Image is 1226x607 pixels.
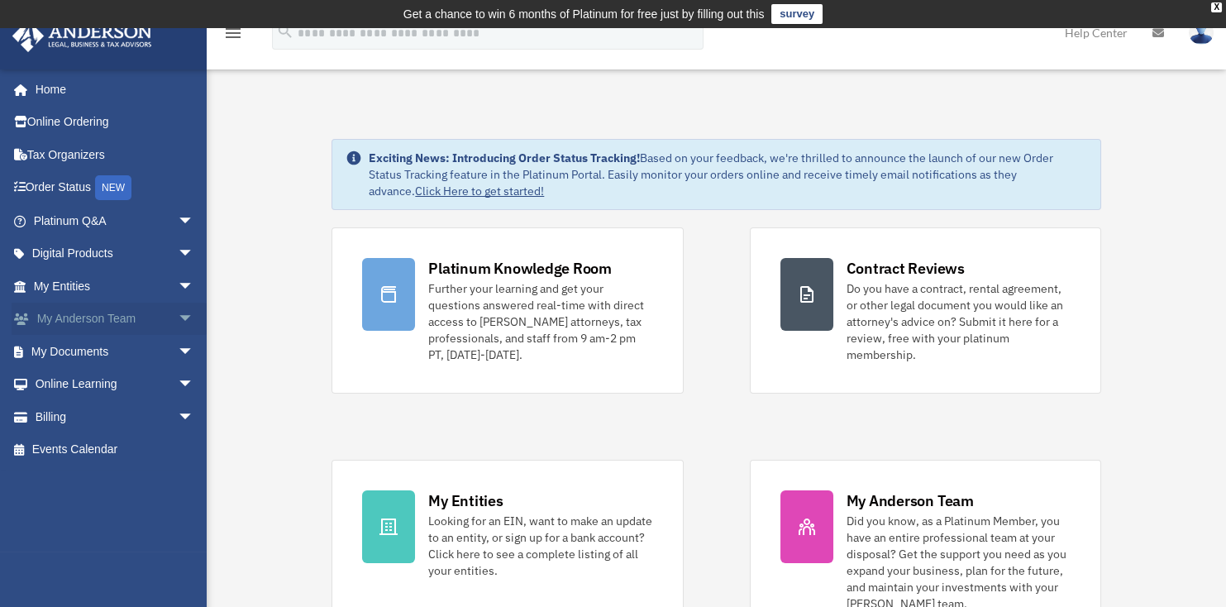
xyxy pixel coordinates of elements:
span: arrow_drop_down [178,270,211,303]
a: Billingarrow_drop_down [12,400,219,433]
a: Home [12,73,211,106]
img: Anderson Advisors Platinum Portal [7,20,157,52]
a: My Anderson Teamarrow_drop_down [12,303,219,336]
a: Platinum Q&Aarrow_drop_down [12,204,219,237]
a: Order StatusNEW [12,171,219,205]
a: My Entitiesarrow_drop_down [12,270,219,303]
div: My Anderson Team [847,490,974,511]
div: close [1211,2,1222,12]
div: Further your learning and get your questions answered real-time with direct access to [PERSON_NAM... [428,280,652,363]
a: menu [223,29,243,43]
span: arrow_drop_down [178,400,211,434]
a: Tax Organizers [12,138,219,171]
a: Click Here to get started! [415,184,544,198]
a: Contract Reviews Do you have a contract, rental agreement, or other legal document you would like... [750,227,1101,394]
span: arrow_drop_down [178,237,211,271]
a: Platinum Knowledge Room Further your learning and get your questions answered real-time with dire... [332,227,683,394]
div: Based on your feedback, we're thrilled to announce the launch of our new Order Status Tracking fe... [369,150,1086,199]
div: NEW [95,175,131,200]
a: My Documentsarrow_drop_down [12,335,219,368]
a: Online Ordering [12,106,219,139]
span: arrow_drop_down [178,335,211,369]
div: Looking for an EIN, want to make an update to an entity, or sign up for a bank account? Click her... [428,513,652,579]
div: Platinum Knowledge Room [428,258,612,279]
a: Online Learningarrow_drop_down [12,368,219,401]
i: menu [223,23,243,43]
a: Digital Productsarrow_drop_down [12,237,219,270]
div: Get a chance to win 6 months of Platinum for free just by filling out this [403,4,765,24]
i: search [276,22,294,41]
strong: Exciting News: Introducing Order Status Tracking! [369,151,640,165]
a: Events Calendar [12,433,219,466]
span: arrow_drop_down [178,204,211,238]
span: arrow_drop_down [178,368,211,402]
span: arrow_drop_down [178,303,211,337]
a: survey [771,4,823,24]
div: Contract Reviews [847,258,965,279]
div: My Entities [428,490,503,511]
div: Do you have a contract, rental agreement, or other legal document you would like an attorney's ad... [847,280,1071,363]
img: User Pic [1189,21,1214,45]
